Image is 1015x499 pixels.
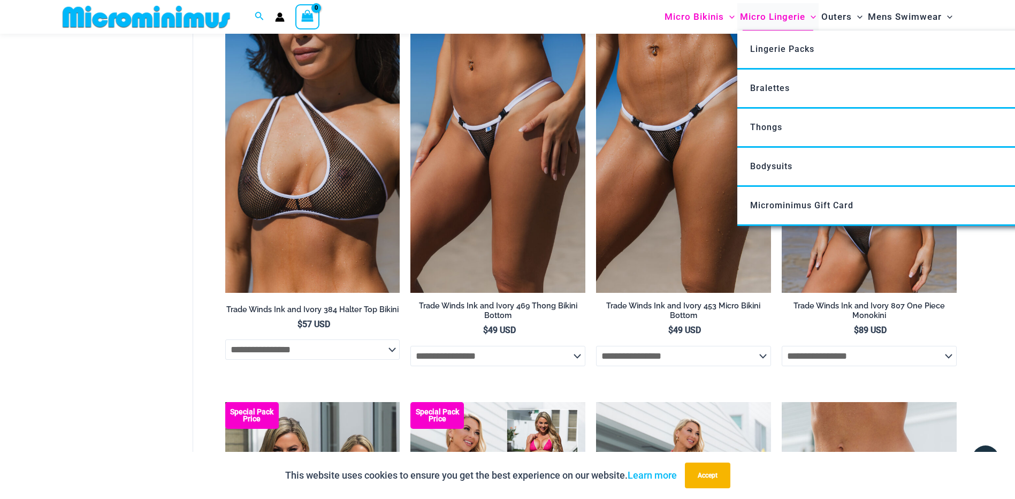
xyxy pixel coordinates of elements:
[660,2,957,32] nav: Site Navigation
[410,409,464,422] b: Special Pack Price
[821,3,852,31] span: Outers
[225,31,400,293] a: Tradewinds Ink and Ivory 384 Halter 01Tradewinds Ink and Ivory 384 Halter 02Tradewinds Ink and Iv...
[410,301,585,321] h2: Trade Winds Ink and Ivory 469 Thong Bikini Bottom
[740,3,805,31] span: Micro Lingerie
[596,31,771,293] img: Tradewinds Ink and Ivory 317 Tri Top 453 Micro 03
[225,31,400,293] img: Tradewinds Ink and Ivory 384 Halter 01
[665,3,724,31] span: Micro Bikinis
[662,3,737,31] a: Micro BikinisMenu ToggleMenu Toggle
[668,325,701,335] bdi: 49 USD
[225,305,400,315] h2: Trade Winds Ink and Ivory 384 Halter Top Bikini
[297,319,302,329] span: $
[854,325,887,335] bdi: 89 USD
[737,3,819,31] a: Micro LingerieMenu ToggleMenu Toggle
[685,463,730,488] button: Accept
[750,122,782,132] span: Thongs
[285,467,677,483] p: This website uses cookies to ensure you get the best experience on our website.
[410,31,585,293] img: Tradewinds Ink and Ivory 469 Thong 01
[628,470,677,481] a: Learn more
[852,3,863,31] span: Menu Toggle
[295,4,320,29] a: View Shopping Cart, empty
[868,3,942,31] span: Mens Swimwear
[596,301,771,325] a: Trade Winds Ink and Ivory 453 Micro Bikini Bottom
[225,305,400,319] a: Trade Winds Ink and Ivory 384 Halter Top Bikini
[483,325,488,335] span: $
[942,3,952,31] span: Menu Toggle
[410,301,585,325] a: Trade Winds Ink and Ivory 469 Thong Bikini Bottom
[750,161,792,171] span: Bodysuits
[750,83,790,93] span: Bralettes
[297,319,330,329] bdi: 57 USD
[58,5,234,29] img: MM SHOP LOGO FLAT
[483,325,516,335] bdi: 49 USD
[750,200,853,210] span: Microminimus Gift Card
[410,31,585,293] a: Tradewinds Ink and Ivory 469 Thong 01Tradewinds Ink and Ivory 469 Thong 02Tradewinds Ink and Ivor...
[854,325,859,335] span: $
[596,31,771,293] a: Tradewinds Ink and Ivory 317 Tri Top 453 Micro 03Tradewinds Ink and Ivory 317 Tri Top 453 Micro 0...
[668,325,673,335] span: $
[865,3,955,31] a: Mens SwimwearMenu ToggleMenu Toggle
[805,3,816,31] span: Menu Toggle
[255,10,264,24] a: Search icon link
[782,301,957,321] h2: Trade Winds Ink and Ivory 807 One Piece Monokini
[750,44,814,54] span: Lingerie Packs
[724,3,735,31] span: Menu Toggle
[819,3,865,31] a: OutersMenu ToggleMenu Toggle
[225,409,279,422] b: Special Pack Price
[275,12,285,22] a: Account icon link
[596,301,771,321] h2: Trade Winds Ink and Ivory 453 Micro Bikini Bottom
[782,301,957,325] a: Trade Winds Ink and Ivory 807 One Piece Monokini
